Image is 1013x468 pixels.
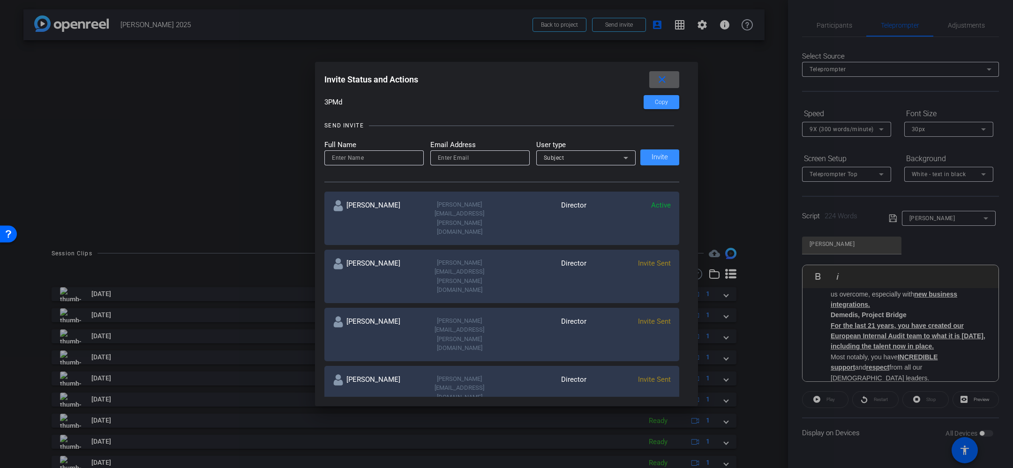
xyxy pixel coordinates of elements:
div: [PERSON_NAME] [333,258,417,295]
div: [PERSON_NAME][EMAIL_ADDRESS][PERSON_NAME][DOMAIN_NAME] [417,200,502,237]
mat-label: Email Address [430,140,530,150]
div: [PERSON_NAME] [333,200,417,237]
div: SEND INVITE [324,121,363,130]
input: Enter Name [332,152,416,163]
div: [PERSON_NAME][EMAIL_ADDRESS][PERSON_NAME][DOMAIN_NAME] [417,316,502,353]
div: Director [502,200,586,237]
span: Subject [544,155,564,161]
span: Active [651,201,671,209]
div: Director [502,258,586,295]
input: Enter Email [438,152,522,163]
mat-label: Full Name [324,140,424,150]
div: [PERSON_NAME][EMAIL_ADDRESS][PERSON_NAME][DOMAIN_NAME] [417,258,502,295]
span: Invite Sent [638,375,671,384]
span: Invite Sent [638,259,671,267]
div: [PERSON_NAME] [333,374,417,402]
div: Director [502,316,586,353]
div: Director [502,374,586,402]
div: [PERSON_NAME] [333,316,417,353]
span: Copy [655,99,668,106]
span: Invite Sent [638,317,671,326]
div: Invite Status and Actions [324,71,679,88]
mat-label: User type [536,140,636,150]
mat-icon: close [656,74,668,86]
openreel-title-line: SEND INVITE [324,121,679,130]
button: Copy [644,95,679,109]
div: [PERSON_NAME][EMAIL_ADDRESS][DOMAIN_NAME] [417,374,502,402]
